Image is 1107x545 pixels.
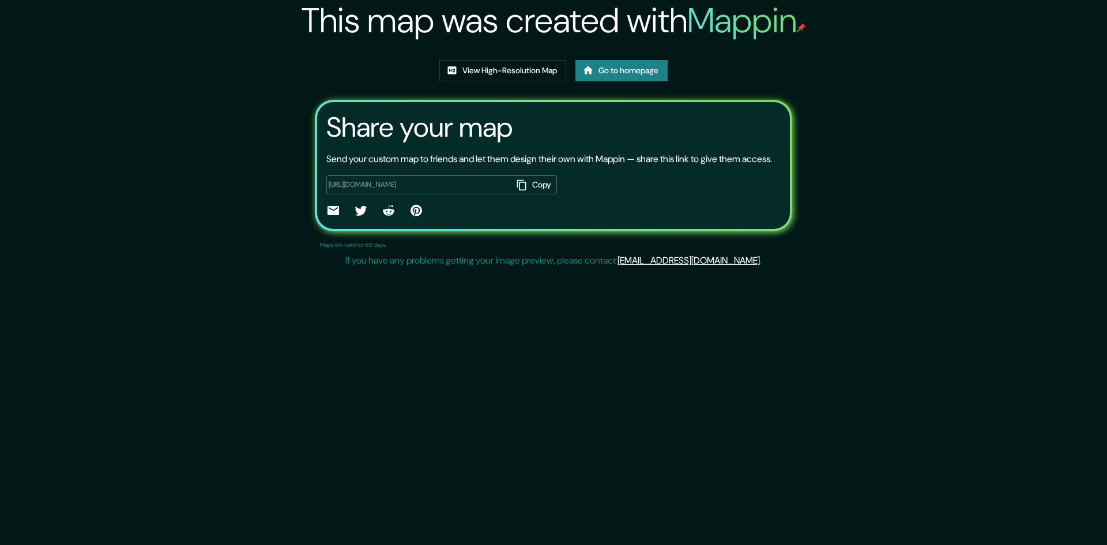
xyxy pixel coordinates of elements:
img: mappin-pin [797,23,806,32]
a: Go to homepage [575,60,668,81]
h3: Share your map [326,111,513,144]
a: View High-Resolution Map [439,60,566,81]
button: Copy [512,175,557,194]
p: Send your custom map to friends and let them design their own with Mappin — share this link to gi... [326,152,772,166]
p: If you have any problems getting your image preview, please contact . [345,254,762,268]
a: [EMAIL_ADDRESS][DOMAIN_NAME] [617,254,760,266]
p: Maps link valid for 60 days. [320,240,387,249]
